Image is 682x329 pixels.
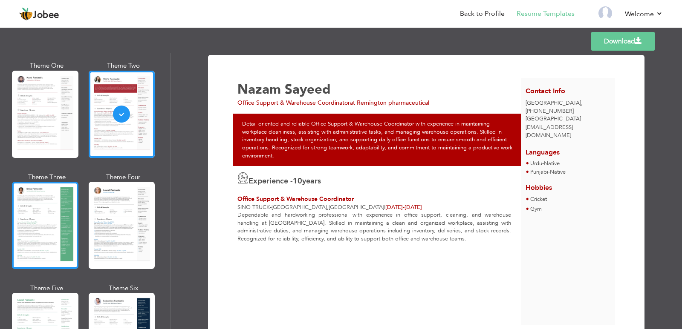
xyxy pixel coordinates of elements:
li: Native [530,160,560,168]
span: | [384,203,385,211]
div: Theme Four [90,173,157,182]
span: Contact Info [526,86,565,96]
span: [DATE] [385,203,422,211]
span: Languages [526,141,560,157]
a: Back to Profile [460,9,505,19]
div: Detail-oriented and reliable Office Support & Warehouse Coordinator with experience in maintainin... [233,114,526,166]
span: [GEOGRAPHIC_DATA] [272,203,327,211]
span: 10 [293,176,302,186]
a: Download [591,32,655,51]
span: , [581,99,583,107]
span: Gym [530,205,542,213]
span: Hobbies [526,183,552,192]
div: Theme Five [14,284,80,293]
span: at Remington pharmaceutical [350,99,429,107]
li: Native [530,168,566,177]
span: Office Support & Warehouse Coordinator [237,99,350,107]
span: Office Support & Warehouse Coordinator [237,195,354,203]
span: Punjabi [530,168,548,176]
label: years [293,176,321,187]
span: - [270,203,272,211]
div: Dependable and hardworking professional with experience in office support, cleaning, and warehous... [233,211,516,243]
span: [GEOGRAPHIC_DATA] [526,115,581,123]
span: [GEOGRAPHIC_DATA] [329,203,384,211]
span: , [327,203,329,211]
span: Jobee [33,11,59,20]
span: [EMAIL_ADDRESS][DOMAIN_NAME] [526,123,573,139]
span: SINO TRUCK [237,203,270,211]
div: Theme Three [14,173,80,182]
span: - [548,168,550,176]
span: Cricket [530,195,547,203]
span: - [542,160,544,167]
a: Welcome [625,9,663,19]
span: [DATE] [385,203,405,211]
span: Urdu [530,160,542,167]
a: Resume Templates [517,9,575,19]
span: - [403,203,405,211]
span: Nazam [237,80,281,98]
div: Theme One [14,61,80,70]
div: Theme Two [90,61,157,70]
img: Profile Img [598,6,612,20]
img: jobee.io [19,7,33,21]
div: [PHONE_NUMBER] [521,99,616,123]
span: Experience - [249,176,293,186]
span: Sayeed [285,80,331,98]
div: Theme Six [90,284,157,293]
span: [GEOGRAPHIC_DATA] [526,99,581,107]
a: Jobee [19,7,59,21]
